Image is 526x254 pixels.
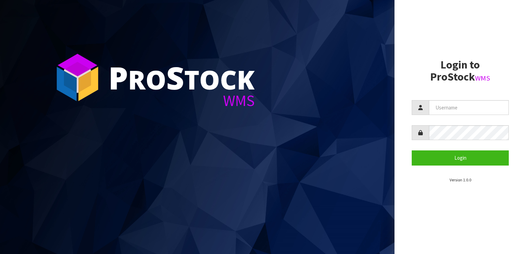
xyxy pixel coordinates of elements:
[412,59,509,83] h2: Login to ProStock
[475,74,490,83] small: WMS
[166,56,184,98] span: S
[52,52,103,103] img: ProStock Cube
[412,150,509,165] button: Login
[450,177,471,182] small: Version 1.0.0
[429,100,509,115] input: Username
[108,62,255,93] div: ro tock
[108,56,128,98] span: P
[108,93,255,108] div: WMS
